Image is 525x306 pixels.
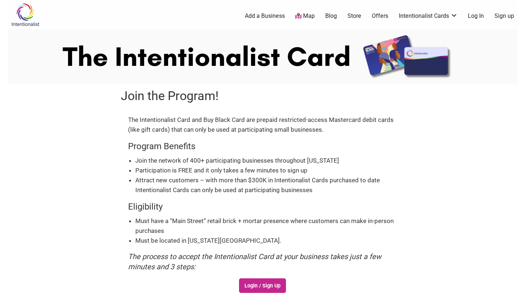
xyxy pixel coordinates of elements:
h4: Program Benefits [128,140,397,153]
em: The process to accept the Intentionalist Card at your business takes just a few minutes and 3 steps: [128,252,381,271]
li: Participation is FREE and it only takes a few minutes to sign up [135,166,397,175]
img: Intentionalist [8,3,43,27]
li: Must have a “Main Street” retail brick + mortar presence where customers can make in-person purch... [135,216,397,236]
li: Must be located in [US_STATE][GEOGRAPHIC_DATA]. [135,236,397,246]
a: Map [295,12,315,20]
h4: Eligibility [128,201,397,213]
a: Log In [468,12,484,20]
h1: Join the Program! [121,87,405,105]
li: Attract new customers – with more than $300K in Intentionalist Cards purchased to date Intentiona... [135,175,397,195]
a: Login / Sign Up [239,278,286,293]
p: The Intentionalist Card and Buy Black Card are prepaid restricted-access Mastercard debit cards (... [128,115,397,135]
a: Intentionalist Cards [399,12,458,20]
a: Sign up [494,12,514,20]
a: Blog [325,12,337,20]
a: Offers [372,12,388,20]
a: Store [347,12,361,20]
a: Add a Business [245,12,285,20]
li: Join the network of 400+ participating businesses throughout [US_STATE] [135,156,397,166]
img: Intentionalist Card [8,29,517,84]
